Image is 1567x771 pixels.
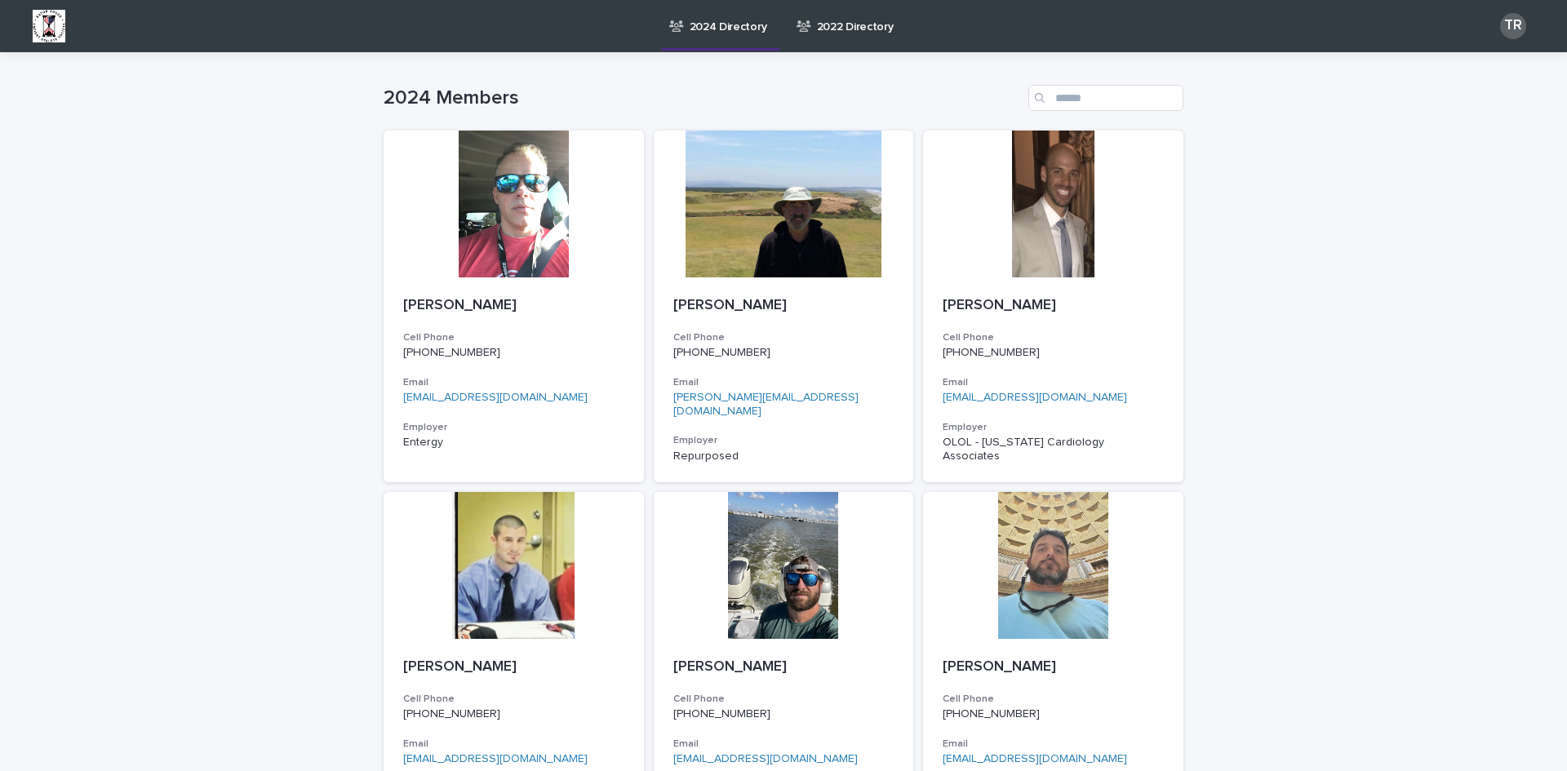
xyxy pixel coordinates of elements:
[403,331,624,344] h3: Cell Phone
[673,693,894,706] h3: Cell Phone
[1500,13,1526,39] div: TR
[673,434,894,447] h3: Employer
[403,693,624,706] h3: Cell Phone
[403,753,588,764] a: [EMAIL_ADDRESS][DOMAIN_NAME]
[943,421,1164,434] h3: Employer
[673,450,894,463] p: Repurposed
[654,131,914,482] a: [PERSON_NAME]Cell Phone[PHONE_NUMBER]Email[PERSON_NAME][EMAIL_ADDRESS][DOMAIN_NAME]EmployerRepurp...
[943,693,1164,706] h3: Cell Phone
[673,658,894,676] p: [PERSON_NAME]
[403,297,624,315] p: [PERSON_NAME]
[403,347,500,358] a: [PHONE_NUMBER]
[923,131,1183,482] a: [PERSON_NAME]Cell Phone[PHONE_NUMBER]Email[EMAIL_ADDRESS][DOMAIN_NAME]EmployerOLOL - [US_STATE] C...
[673,347,770,358] a: [PHONE_NUMBER]
[673,297,894,315] p: [PERSON_NAME]
[943,297,1164,315] p: [PERSON_NAME]
[943,436,1164,463] p: OLOL - [US_STATE] Cardiology Associates
[943,658,1164,676] p: [PERSON_NAME]
[403,658,624,676] p: [PERSON_NAME]
[384,86,1022,110] h1: 2024 Members
[673,753,858,764] a: [EMAIL_ADDRESS][DOMAIN_NAME]
[943,708,1040,720] a: [PHONE_NUMBER]
[403,436,624,450] p: Entergy
[673,738,894,751] h3: Email
[943,376,1164,389] h3: Email
[673,392,859,417] a: [PERSON_NAME][EMAIL_ADDRESS][DOMAIN_NAME]
[403,421,624,434] h3: Employer
[673,331,894,344] h3: Cell Phone
[403,392,588,403] a: [EMAIL_ADDRESS][DOMAIN_NAME]
[33,10,65,42] img: BsxibNoaTPe9uU9VL587
[943,738,1164,751] h3: Email
[403,738,624,751] h3: Email
[673,708,770,720] a: [PHONE_NUMBER]
[403,376,624,389] h3: Email
[943,753,1127,764] a: [EMAIL_ADDRESS][DOMAIN_NAME]
[943,347,1040,358] a: [PHONE_NUMBER]
[384,131,644,482] a: [PERSON_NAME]Cell Phone[PHONE_NUMBER]Email[EMAIL_ADDRESS][DOMAIN_NAME]EmployerEntergy
[1028,85,1183,111] input: Search
[943,392,1127,403] a: [EMAIL_ADDRESS][DOMAIN_NAME]
[673,376,894,389] h3: Email
[403,708,500,720] a: [PHONE_NUMBER]
[943,331,1164,344] h3: Cell Phone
